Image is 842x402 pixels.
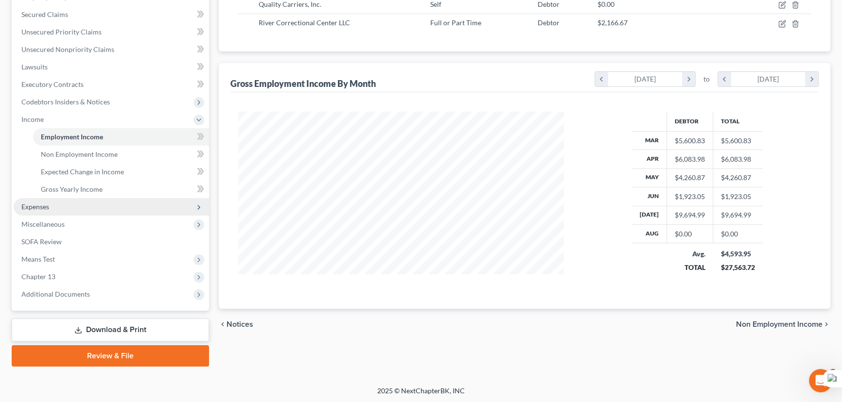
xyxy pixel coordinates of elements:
[21,115,44,123] span: Income
[21,98,110,106] span: Codebtors Insiders & Notices
[713,112,763,131] th: Total
[703,74,710,84] span: to
[12,318,209,341] a: Download & Print
[805,72,818,86] i: chevron_right
[14,41,209,58] a: Unsecured Nonpriority Claims
[21,220,65,228] span: Miscellaneous
[632,150,667,168] th: Apr
[675,173,705,183] div: $4,260.87
[14,23,209,41] a: Unsecured Priority Claims
[718,72,731,86] i: chevron_left
[219,320,253,328] button: chevron_left Notices
[33,163,209,181] a: Expected Change in Income
[608,72,683,86] div: [DATE]
[21,45,114,53] span: Unsecured Nonpriority Claims
[21,290,90,298] span: Additional Documents
[713,168,763,187] td: $4,260.87
[41,133,103,141] span: Employment Income
[675,263,705,272] div: TOTAL
[736,320,823,328] span: Non Employment Income
[33,128,209,146] a: Employment Income
[21,255,55,263] span: Means Test
[597,18,628,27] span: $2,166.67
[33,146,209,163] a: Non Employment Income
[33,181,209,198] a: Gross Yearly Income
[632,187,667,206] th: Jun
[14,76,209,93] a: Executory Contracts
[736,320,830,328] button: Non Employment Income chevron_right
[219,320,227,328] i: chevron_left
[675,210,705,220] div: $9,694.99
[230,78,376,89] div: Gross Employment Income By Month
[632,131,667,150] th: Mar
[632,225,667,243] th: Aug
[21,237,62,246] span: SOFA Review
[21,202,49,211] span: Expenses
[21,10,68,18] span: Secured Claims
[713,206,763,224] td: $9,694.99
[823,320,830,328] i: chevron_right
[675,136,705,146] div: $5,600.83
[14,6,209,23] a: Secured Claims
[675,154,705,164] div: $6,083.98
[41,185,103,193] span: Gross Yearly Income
[430,18,481,27] span: Full or Part Time
[21,272,55,281] span: Chapter 13
[21,28,102,36] span: Unsecured Priority Claims
[713,150,763,168] td: $6,083.98
[667,112,713,131] th: Debtor
[41,167,124,176] span: Expected Change in Income
[21,80,84,88] span: Executory Contracts
[595,72,608,86] i: chevron_left
[537,18,559,27] span: Debtor
[12,345,209,367] a: Review & File
[721,249,755,259] div: $4,593.95
[721,263,755,272] div: $27,563.72
[682,72,695,86] i: chevron_right
[259,18,350,27] span: River Correctional Center LLC
[731,72,806,86] div: [DATE]
[14,233,209,251] a: SOFA Review
[713,131,763,150] td: $5,600.83
[41,150,118,158] span: Non Employment Income
[809,369,832,392] iframe: Intercom live chat
[227,320,253,328] span: Notices
[21,63,48,71] span: Lawsuits
[675,229,705,239] div: $0.00
[713,187,763,206] td: $1,923.05
[713,225,763,243] td: $0.00
[675,192,705,201] div: $1,923.05
[632,168,667,187] th: May
[632,206,667,224] th: [DATE]
[675,249,705,259] div: Avg.
[14,58,209,76] a: Lawsuits
[829,369,837,377] span: 3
